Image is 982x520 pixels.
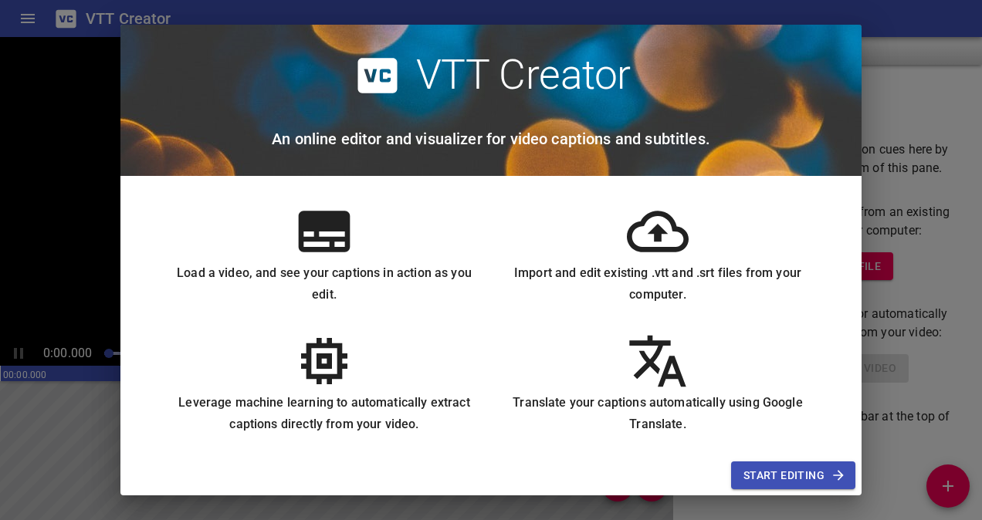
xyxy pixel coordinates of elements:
button: Start Editing [731,461,855,490]
span: Start Editing [743,466,843,485]
h6: Load a video, and see your captions in action as you edit. [170,262,479,306]
h6: Import and edit existing .vtt and .srt files from your computer. [503,262,812,306]
h6: Leverage machine learning to automatically extract captions directly from your video. [170,392,479,435]
h6: An online editor and visualizer for video captions and subtitles. [272,127,710,151]
h6: Translate your captions automatically using Google Translate. [503,392,812,435]
h2: VTT Creator [416,51,631,100]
